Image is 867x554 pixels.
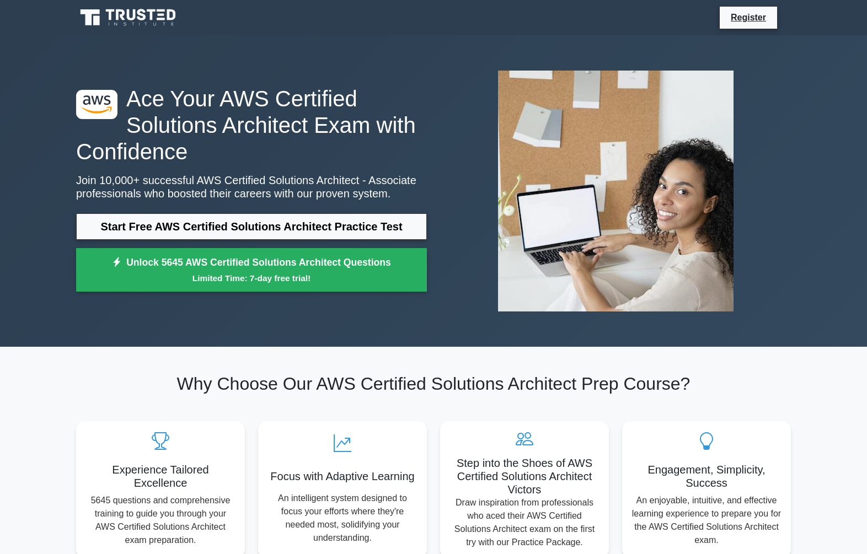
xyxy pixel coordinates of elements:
[85,463,236,490] h5: Experience Tailored Excellence
[631,494,782,547] p: An enjoyable, intuitive, and effective learning experience to prepare you for the AWS Certified S...
[267,470,418,483] h5: Focus with Adaptive Learning
[267,492,418,545] p: An intelligent system designed to focus your efforts where they're needed most, solidifying your ...
[631,463,782,490] h5: Engagement, Simplicity, Success
[76,373,791,394] h2: Why Choose Our AWS Certified Solutions Architect Prep Course?
[85,494,236,547] p: 5645 questions and comprehensive training to guide you through your AWS Certified Solutions Archi...
[90,272,413,284] small: Limited Time: 7-day free trial!
[76,85,427,165] h1: Ace Your AWS Certified Solutions Architect Exam with Confidence
[76,213,427,240] a: Start Free AWS Certified Solutions Architect Practice Test
[724,10,773,24] a: Register
[76,174,427,200] p: Join 10,000+ successful AWS Certified Solutions Architect - Associate professionals who boosted t...
[76,248,427,292] a: Unlock 5645 AWS Certified Solutions Architect QuestionsLimited Time: 7-day free trial!
[449,456,600,496] h5: Step into the Shoes of AWS Certified Solutions Architect Victors
[449,496,600,549] p: Draw inspiration from professionals who aced their AWS Certified Solutions Architect exam on the ...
